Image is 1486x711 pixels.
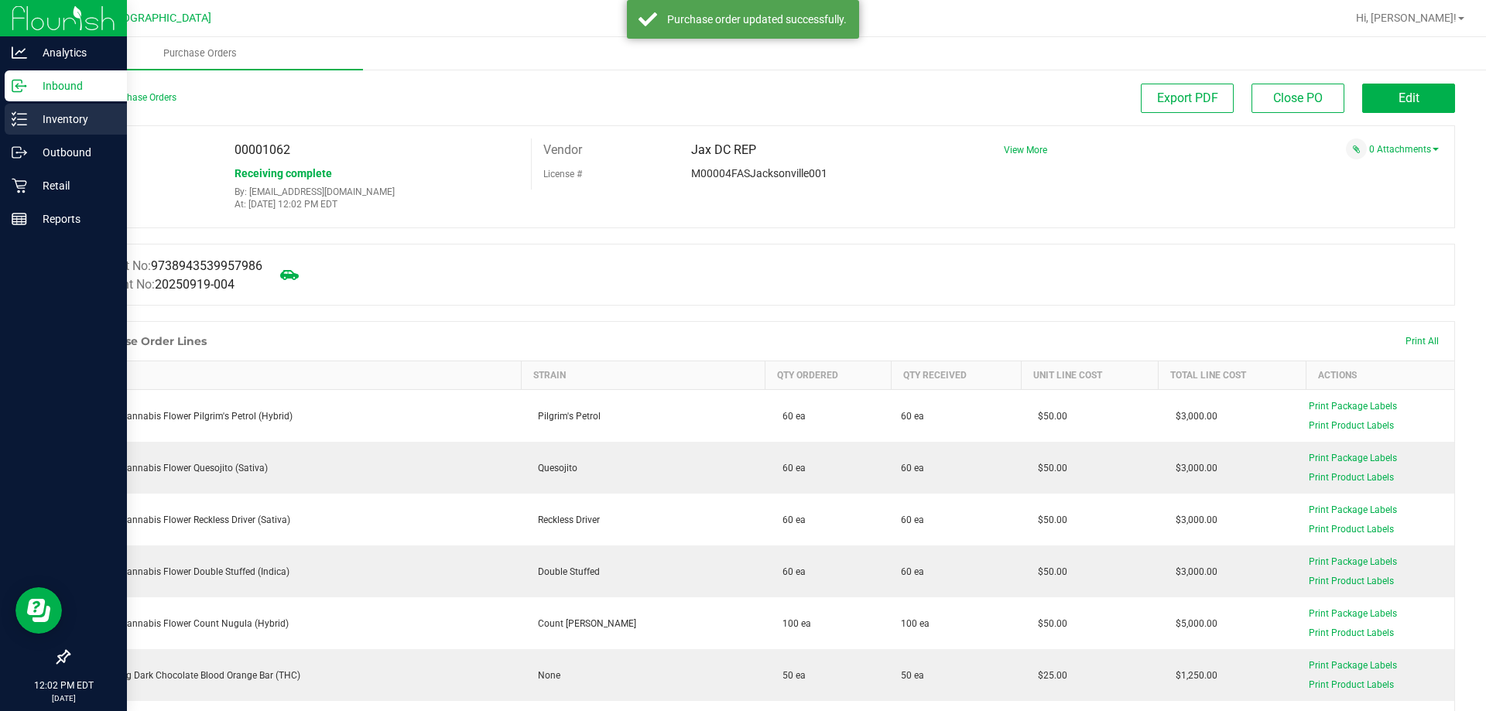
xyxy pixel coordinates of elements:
[521,361,765,390] th: Strain
[901,513,924,527] span: 60 ea
[79,565,512,579] div: FT 3.5g Cannabis Flower Double Stuffed (Indica)
[1168,566,1217,577] span: $3,000.00
[1309,627,1394,638] span: Print Product Labels
[901,409,924,423] span: 60 ea
[1168,463,1217,473] span: $3,000.00
[155,277,235,292] span: 20250919-004
[1309,608,1397,619] span: Print Package Labels
[1309,401,1397,412] span: Print Package Labels
[901,461,924,475] span: 60 ea
[1309,420,1394,431] span: Print Product Labels
[1309,576,1394,586] span: Print Product Labels
[1406,336,1439,347] span: Print All
[530,566,600,577] span: Double Stuffed
[1362,84,1455,113] button: Edit
[901,617,930,631] span: 100 ea
[666,12,847,27] div: Purchase order updated successfully.
[235,199,519,210] p: At: [DATE] 12:02 PM EDT
[79,461,512,475] div: FT 3.5g Cannabis Flower Quesojito (Sativa)
[80,257,262,275] label: Manifest No:
[530,618,636,629] span: Count [PERSON_NAME]
[765,361,892,390] th: Qty Ordered
[1021,361,1159,390] th: Unit Line Cost
[7,692,120,704] p: [DATE]
[105,12,211,25] span: [GEOGRAPHIC_DATA]
[775,566,806,577] span: 60 ea
[530,514,600,525] span: Reckless Driver
[530,670,560,681] span: None
[79,668,512,682] div: HT 100mg Dark Chocolate Blood Orange Bar (THC)
[1309,453,1397,463] span: Print Package Labels
[80,275,235,294] label: Shipment No:
[1369,144,1439,155] a: 0 Attachments
[12,78,27,94] inline-svg: Inbound
[274,259,305,290] span: Mark as not Arrived
[691,142,756,157] span: Jax DC REP
[530,411,601,422] span: Pilgrim's Petrol
[1159,361,1306,390] th: Total Line Cost
[79,409,512,423] div: FT 3.5g Cannabis Flower Pilgrim's Petrol (Hybrid)
[12,45,27,60] inline-svg: Analytics
[1004,145,1047,156] a: View More
[142,46,258,60] span: Purchase Orders
[1309,660,1397,671] span: Print Package Labels
[892,361,1021,390] th: Qty Received
[79,513,512,527] div: FT 3.5g Cannabis Flower Reckless Driver (Sativa)
[1168,670,1217,681] span: $1,250.00
[1141,84,1234,113] button: Export PDF
[1309,524,1394,535] span: Print Product Labels
[775,670,806,681] span: 50 ea
[1309,679,1394,690] span: Print Product Labels
[12,211,27,227] inline-svg: Reports
[15,587,62,634] iframe: Resource center
[12,145,27,160] inline-svg: Outbound
[235,142,290,157] span: 00001062
[27,176,120,195] p: Retail
[235,186,519,197] p: By: [EMAIL_ADDRESS][DOMAIN_NAME]
[1030,514,1067,525] span: $50.00
[70,361,522,390] th: Item
[1168,411,1217,422] span: $3,000.00
[1309,556,1397,567] span: Print Package Labels
[1168,618,1217,629] span: $5,000.00
[1030,670,1067,681] span: $25.00
[543,162,582,186] label: License #
[12,178,27,193] inline-svg: Retail
[1030,618,1067,629] span: $50.00
[7,679,120,692] p: 12:02 PM EDT
[691,167,827,179] span: M00004FASJacksonville001
[1273,91,1323,105] span: Close PO
[1306,361,1454,390] th: Actions
[79,617,512,631] div: FT 3.5g Cannabis Flower Count Nugula (Hybrid)
[1309,472,1394,483] span: Print Product Labels
[151,258,262,273] span: 9738943539957986
[1168,514,1217,525] span: $3,000.00
[1399,91,1419,105] span: Edit
[12,111,27,127] inline-svg: Inventory
[901,668,924,682] span: 50 ea
[27,143,120,162] p: Outbound
[901,565,924,579] span: 60 ea
[84,335,207,347] h1: Purchase Order Lines
[1309,504,1397,515] span: Print Package Labels
[530,463,577,473] span: Quesojito
[1157,91,1218,105] span: Export PDF
[27,110,120,128] p: Inventory
[27,43,120,62] p: Analytics
[37,37,363,70] a: Purchase Orders
[235,167,332,179] span: Receiving complete
[1251,84,1344,113] button: Close PO
[27,77,120,95] p: Inbound
[1030,411,1067,422] span: $50.00
[1346,138,1367,159] span: Attach a document
[543,138,582,162] label: Vendor
[1030,463,1067,473] span: $50.00
[775,463,806,473] span: 60 ea
[775,514,806,525] span: 60 ea
[1356,12,1457,24] span: Hi, [PERSON_NAME]!
[775,411,806,422] span: 60 ea
[1030,566,1067,577] span: $50.00
[27,210,120,228] p: Reports
[775,618,811,629] span: 100 ea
